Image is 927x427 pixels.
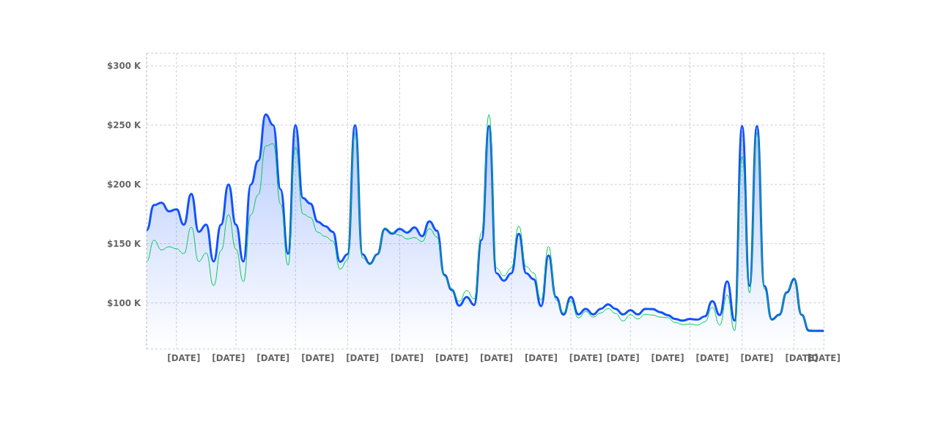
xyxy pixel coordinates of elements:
[107,297,141,308] tspan: $100 K
[435,352,468,363] tspan: [DATE]
[107,120,141,130] tspan: $250 K
[651,352,684,363] tspan: [DATE]
[107,61,141,71] tspan: $300 K
[785,352,818,363] tspan: [DATE]
[606,352,639,363] tspan: [DATE]
[569,352,602,363] tspan: [DATE]
[346,352,379,363] tspan: [DATE]
[301,352,334,363] tspan: [DATE]
[391,352,424,363] tspan: [DATE]
[480,352,513,363] tspan: [DATE]
[212,352,245,363] tspan: [DATE]
[107,239,141,249] tspan: $150 K
[695,352,728,363] tspan: [DATE]
[808,352,841,363] tspan: [DATE]
[525,352,558,363] tspan: [DATE]
[107,179,141,190] tspan: $200 K
[740,352,773,363] tspan: [DATE]
[167,352,200,363] tspan: [DATE]
[256,352,289,363] tspan: [DATE]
